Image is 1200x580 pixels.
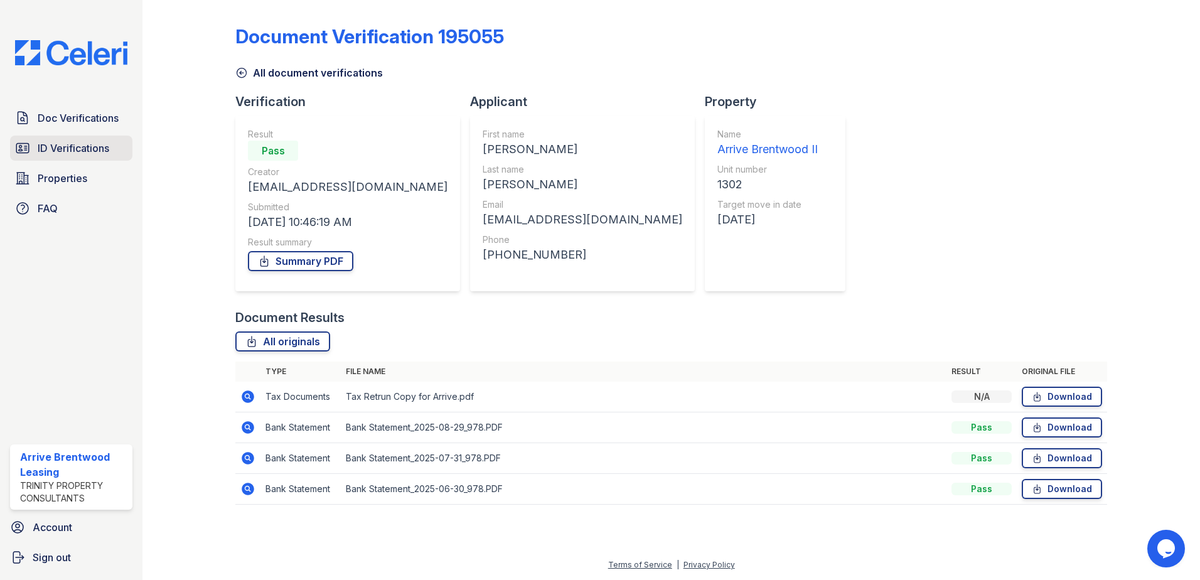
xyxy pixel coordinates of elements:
[1022,417,1102,438] a: Download
[951,390,1012,403] div: N/A
[341,412,946,443] td: Bank Statement_2025-08-29_978.PDF
[946,362,1017,382] th: Result
[248,201,447,213] div: Submitted
[683,560,735,569] a: Privacy Policy
[717,128,818,141] div: Name
[951,483,1012,495] div: Pass
[10,196,132,221] a: FAQ
[1147,530,1187,567] iframe: chat widget
[717,176,818,193] div: 1302
[951,452,1012,465] div: Pass
[20,449,127,480] div: Arrive Brentwood Leasing
[248,141,298,161] div: Pass
[38,141,109,156] span: ID Verifications
[260,362,341,382] th: Type
[1017,362,1107,382] th: Original file
[951,421,1012,434] div: Pass
[608,560,672,569] a: Terms of Service
[341,443,946,474] td: Bank Statement_2025-07-31_978.PDF
[1022,448,1102,468] a: Download
[717,163,818,176] div: Unit number
[248,178,447,196] div: [EMAIL_ADDRESS][DOMAIN_NAME]
[483,198,682,211] div: Email
[260,443,341,474] td: Bank Statement
[717,198,818,211] div: Target move in date
[235,331,330,352] a: All originals
[5,545,137,570] a: Sign out
[248,236,447,249] div: Result summary
[717,211,818,228] div: [DATE]
[10,136,132,161] a: ID Verifications
[483,128,682,141] div: First name
[483,141,682,158] div: [PERSON_NAME]
[248,213,447,231] div: [DATE] 10:46:19 AM
[235,65,383,80] a: All document verifications
[341,362,946,382] th: File name
[717,128,818,158] a: Name Arrive Brentwood II
[235,309,345,326] div: Document Results
[235,93,470,110] div: Verification
[248,166,447,178] div: Creator
[260,474,341,505] td: Bank Statement
[33,520,72,535] span: Account
[483,246,682,264] div: [PHONE_NUMBER]
[5,515,137,540] a: Account
[248,128,447,141] div: Result
[483,234,682,246] div: Phone
[1022,387,1102,407] a: Download
[235,25,504,48] div: Document Verification 195055
[38,110,119,126] span: Doc Verifications
[483,211,682,228] div: [EMAIL_ADDRESS][DOMAIN_NAME]
[38,201,58,216] span: FAQ
[717,141,818,158] div: Arrive Brentwood II
[248,251,353,271] a: Summary PDF
[705,93,855,110] div: Property
[260,412,341,443] td: Bank Statement
[10,105,132,131] a: Doc Verifications
[20,480,127,505] div: Trinity Property Consultants
[260,382,341,412] td: Tax Documents
[470,93,705,110] div: Applicant
[38,171,87,186] span: Properties
[5,40,137,65] img: CE_Logo_Blue-a8612792a0a2168367f1c8372b55b34899dd931a85d93a1a3d3e32e68fde9ad4.png
[677,560,679,569] div: |
[483,176,682,193] div: [PERSON_NAME]
[10,166,132,191] a: Properties
[1022,479,1102,499] a: Download
[341,382,946,412] td: Tax Retrun Copy for Arrive.pdf
[483,163,682,176] div: Last name
[341,474,946,505] td: Bank Statement_2025-06-30_978.PDF
[33,550,71,565] span: Sign out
